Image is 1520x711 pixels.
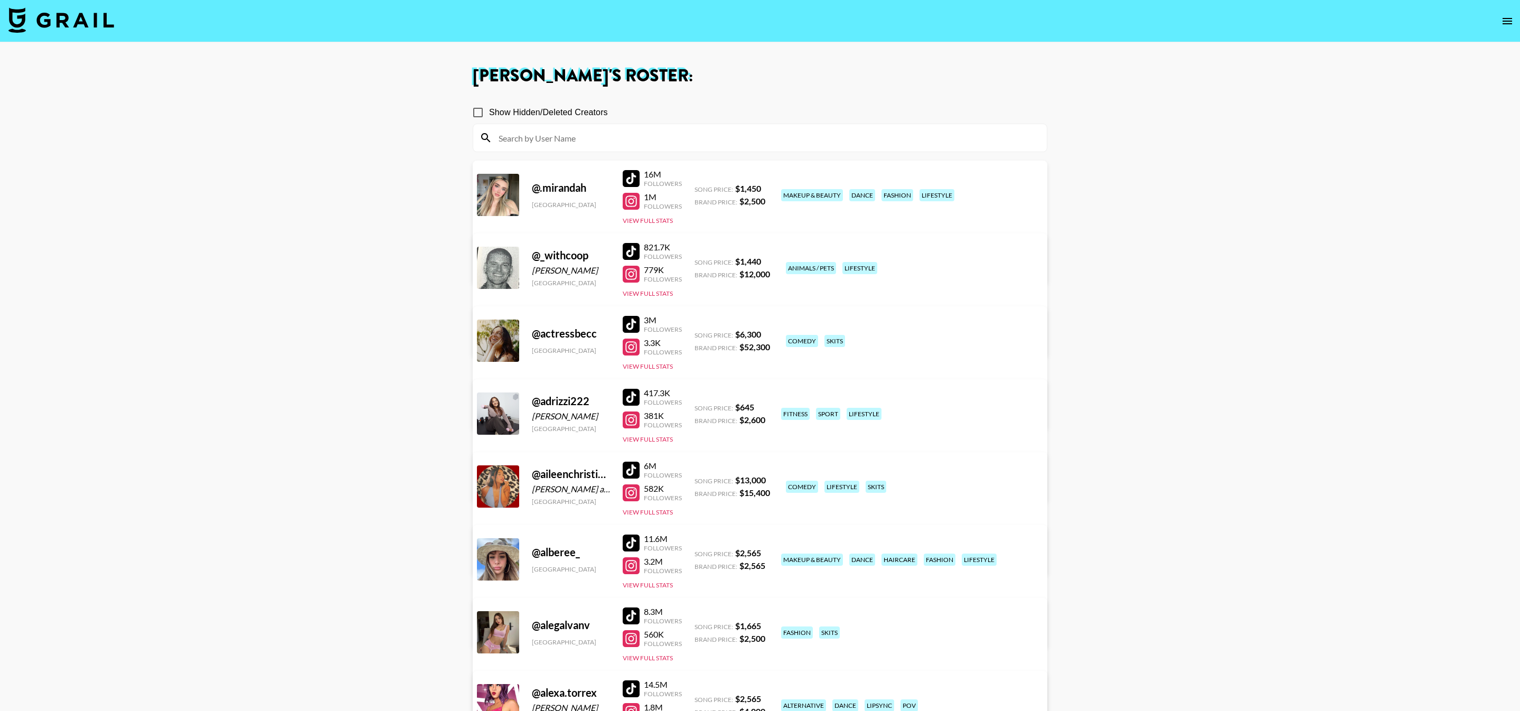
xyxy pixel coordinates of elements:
[735,183,761,193] strong: $ 1,450
[1497,11,1518,32] button: open drawer
[644,338,682,348] div: 3.3K
[695,623,733,631] span: Song Price:
[644,252,682,260] div: Followers
[735,694,761,704] strong: $ 2,565
[781,408,810,420] div: fitness
[735,548,761,558] strong: $ 2,565
[532,201,610,209] div: [GEOGRAPHIC_DATA]
[695,404,733,412] span: Song Price:
[819,626,840,639] div: skits
[644,690,682,698] div: Followers
[735,402,754,412] strong: $ 645
[644,494,682,502] div: Followers
[781,554,843,566] div: makeup & beauty
[473,68,1047,85] h1: [PERSON_NAME] 's Roster:
[644,398,682,406] div: Followers
[644,471,682,479] div: Followers
[644,640,682,648] div: Followers
[532,467,610,481] div: @ aileenchristineee
[623,362,673,370] button: View Full Stats
[695,490,737,498] span: Brand Price:
[532,327,610,340] div: @ actressbecc
[644,534,682,544] div: 11.6M
[816,408,840,420] div: sport
[842,262,877,274] div: lifestyle
[644,410,682,421] div: 381K
[739,488,770,498] strong: $ 15,400
[695,344,737,352] span: Brand Price:
[881,554,917,566] div: haircare
[695,477,733,485] span: Song Price:
[532,686,610,699] div: @ alexa.torrex
[735,621,761,631] strong: $ 1,665
[644,348,682,356] div: Followers
[623,435,673,443] button: View Full Stats
[623,581,673,589] button: View Full Stats
[532,498,610,506] div: [GEOGRAPHIC_DATA]
[695,635,737,643] span: Brand Price:
[739,342,770,352] strong: $ 52,300
[532,249,610,262] div: @ _withcoop
[644,192,682,202] div: 1M
[739,196,765,206] strong: $ 2,500
[532,425,610,433] div: [GEOGRAPHIC_DATA]
[532,279,610,287] div: [GEOGRAPHIC_DATA]
[532,638,610,646] div: [GEOGRAPHIC_DATA]
[786,481,818,493] div: comedy
[644,325,682,333] div: Followers
[644,679,682,690] div: 14.5M
[532,546,610,559] div: @ alberee_
[695,258,733,266] span: Song Price:
[695,331,733,339] span: Song Price:
[644,202,682,210] div: Followers
[644,388,682,398] div: 417.3K
[623,654,673,662] button: View Full Stats
[735,475,766,485] strong: $ 13,000
[695,198,737,206] span: Brand Price:
[695,550,733,558] span: Song Price:
[786,262,836,274] div: animals / pets
[623,217,673,224] button: View Full Stats
[492,129,1040,146] input: Search by User Name
[781,626,813,639] div: fashion
[919,189,954,201] div: lifestyle
[532,565,610,573] div: [GEOGRAPHIC_DATA]
[489,106,608,119] span: Show Hidden/Deleted Creators
[644,629,682,640] div: 560K
[781,189,843,201] div: makeup & beauty
[644,483,682,494] div: 582K
[644,544,682,552] div: Followers
[644,315,682,325] div: 3M
[786,335,818,347] div: comedy
[924,554,955,566] div: fashion
[532,484,610,494] div: [PERSON_NAME] and [GEOGRAPHIC_DATA]
[623,508,673,516] button: View Full Stats
[644,606,682,617] div: 8.3M
[695,417,737,425] span: Brand Price:
[623,289,673,297] button: View Full Stats
[644,180,682,188] div: Followers
[532,265,610,276] div: [PERSON_NAME]
[644,461,682,471] div: 6M
[695,563,737,570] span: Brand Price:
[644,617,682,625] div: Followers
[881,189,913,201] div: fashion
[735,256,761,266] strong: $ 1,440
[866,481,886,493] div: skits
[824,481,859,493] div: lifestyle
[739,415,765,425] strong: $ 2,600
[644,567,682,575] div: Followers
[644,265,682,275] div: 779K
[644,421,682,429] div: Followers
[532,395,610,408] div: @ adrizzi222
[739,560,765,570] strong: $ 2,565
[644,556,682,567] div: 3.2M
[644,275,682,283] div: Followers
[739,269,770,279] strong: $ 12,000
[849,189,875,201] div: dance
[8,7,114,33] img: Grail Talent
[847,408,881,420] div: lifestyle
[695,271,737,279] span: Brand Price:
[532,619,610,632] div: @ alegalvanv
[824,335,845,347] div: skits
